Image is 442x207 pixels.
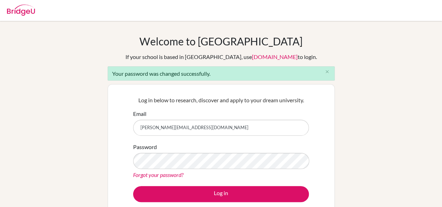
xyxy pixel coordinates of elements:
[325,69,330,74] i: close
[133,171,183,178] a: Forgot your password?
[252,53,298,60] a: [DOMAIN_NAME]
[7,5,35,16] img: Bridge-U
[125,53,317,61] div: If your school is based in [GEOGRAPHIC_DATA], use to login.
[320,67,334,77] button: Close
[108,66,335,81] div: Your password was changed successfully.
[133,96,309,104] p: Log in below to research, discover and apply to your dream university.
[133,143,157,151] label: Password
[133,186,309,202] button: Log in
[133,110,146,118] label: Email
[139,35,303,47] h1: Welcome to [GEOGRAPHIC_DATA]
